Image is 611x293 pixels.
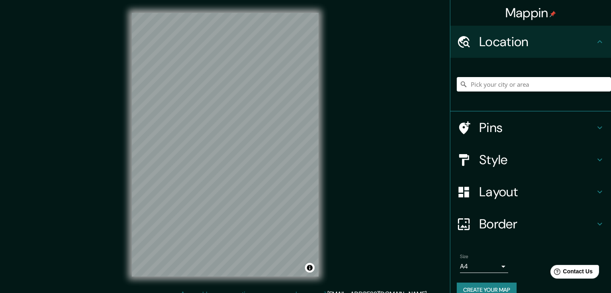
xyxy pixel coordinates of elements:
input: Pick your city or area [457,77,611,92]
iframe: Help widget launcher [539,262,602,284]
div: Layout [450,176,611,208]
h4: Location [479,34,595,50]
h4: Style [479,152,595,168]
h4: Border [479,216,595,232]
div: Location [450,26,611,58]
button: Toggle attribution [305,263,315,273]
div: Pins [450,112,611,144]
label: Size [460,253,468,260]
div: Style [450,144,611,176]
h4: Mappin [505,5,556,21]
div: Border [450,208,611,240]
div: A4 [460,260,508,273]
canvas: Map [132,13,319,277]
h4: Layout [479,184,595,200]
img: pin-icon.png [550,11,556,17]
h4: Pins [479,120,595,136]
